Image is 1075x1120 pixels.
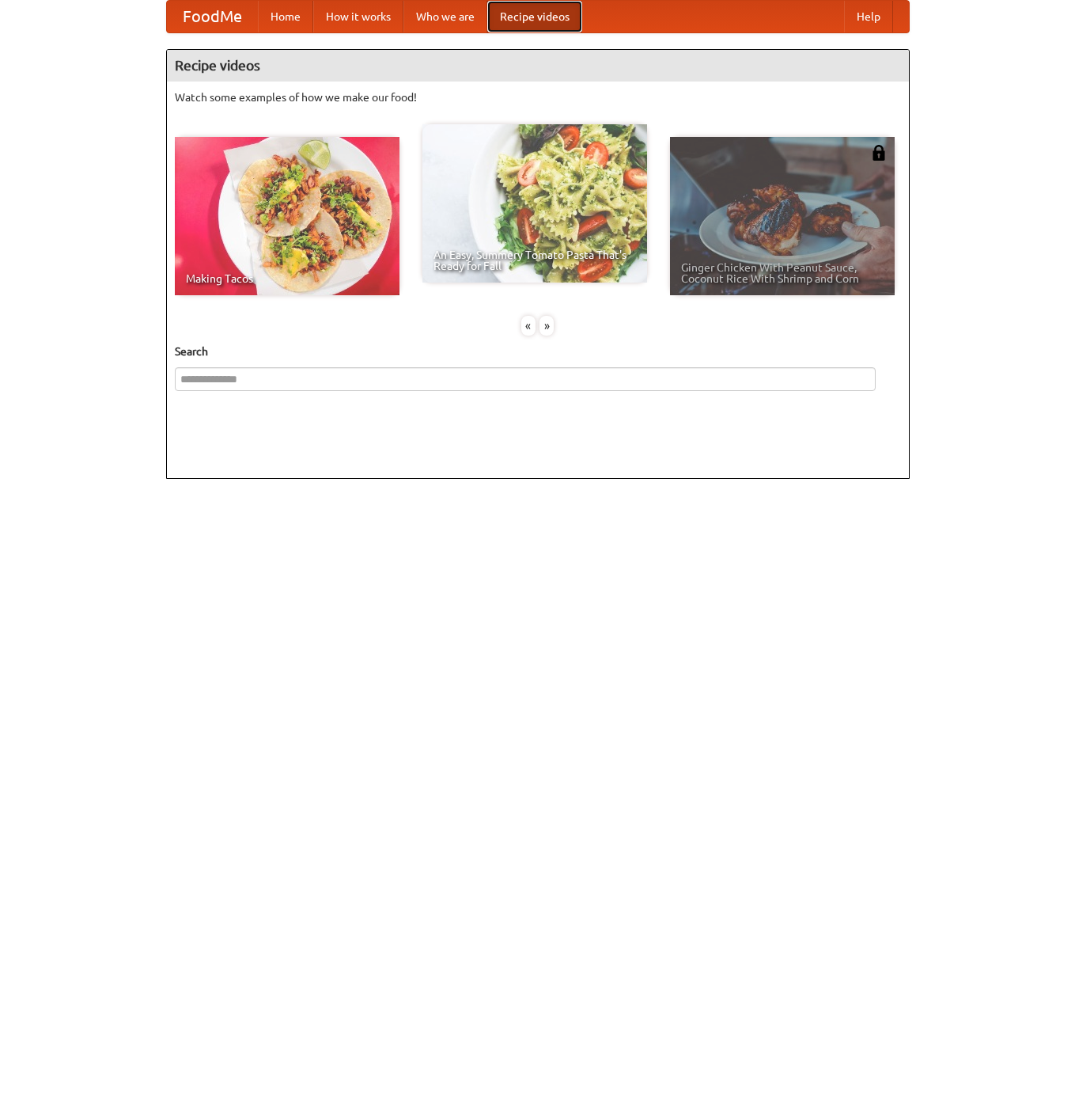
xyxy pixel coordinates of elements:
a: How it works [313,1,403,32]
span: Making Tacos [186,273,388,284]
a: FoodMe [167,1,258,32]
img: 483408.png [871,145,887,161]
span: An Easy, Summery Tomato Pasta That's Ready for Fall [433,249,636,271]
a: Who we are [403,1,487,32]
div: » [539,316,554,336]
h4: Recipe videos [167,50,909,82]
p: Watch some examples of how we make our food! [175,89,901,105]
a: Help [844,1,893,32]
h5: Search [175,344,901,359]
a: Making Tacos [175,137,399,295]
a: Home [258,1,313,32]
div: « [521,316,536,336]
a: Recipe videos [487,1,582,32]
a: An Easy, Summery Tomato Pasta That's Ready for Fall [422,124,647,283]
